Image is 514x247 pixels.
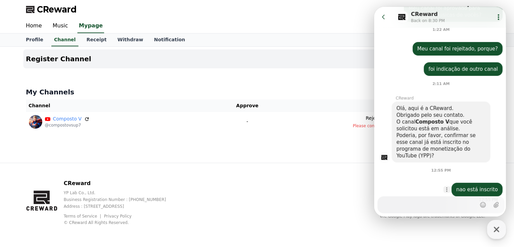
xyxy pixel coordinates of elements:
[47,19,74,33] a: Music
[81,33,112,46] a: Receipt
[112,33,148,46] a: Withdraw
[77,19,104,33] a: Mypage
[209,99,286,112] th: Approve
[366,115,386,122] p: Rejected
[21,33,49,46] a: Profile
[37,4,77,15] span: CReward
[23,49,491,68] button: Register Channel
[288,123,486,129] p: Please contact customer support.
[64,179,177,187] p: CReward
[45,122,90,128] p: @compostovsup7
[64,220,177,225] p: © CReward All Rights Reserved.
[64,197,177,202] p: Business Registration Number : [PHONE_NUMBER]
[64,214,102,219] a: Terms of Service
[286,99,488,112] th: Status
[64,204,177,209] p: Address : [STREET_ADDRESS]
[64,190,177,196] p: YP Lab Co., Ltd.
[374,7,506,217] iframe: Channel chat
[26,55,91,63] h4: Register Channel
[212,118,283,125] p: -
[26,87,488,97] h4: My Channels
[51,33,78,46] a: Channel
[26,99,209,112] th: Channel
[53,115,82,122] a: Composto V
[149,33,191,46] a: Notification
[104,214,132,219] a: Privacy Policy
[29,115,42,129] img: Composto V
[21,19,47,33] a: Home
[26,4,77,15] a: CReward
